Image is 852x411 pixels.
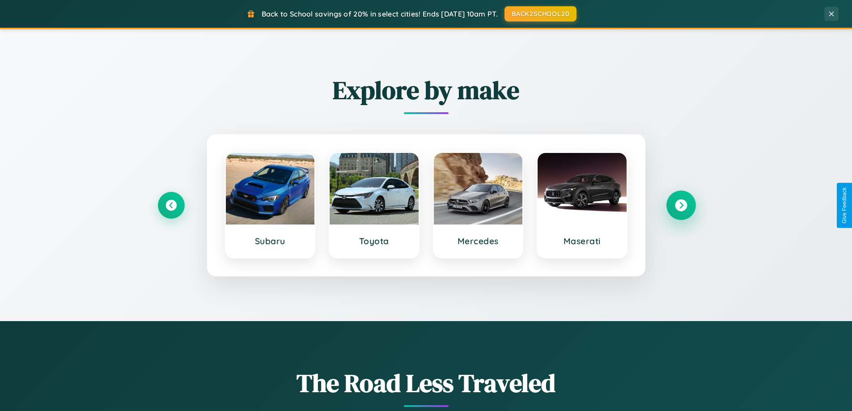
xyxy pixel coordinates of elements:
[158,73,695,107] h2: Explore by make
[262,9,498,18] span: Back to School savings of 20% in select cities! Ends [DATE] 10am PT.
[158,366,695,400] h1: The Road Less Traveled
[235,236,306,246] h3: Subaru
[443,236,514,246] h3: Mercedes
[339,236,410,246] h3: Toyota
[841,187,848,224] div: Give Feedback
[504,6,576,21] button: BACK2SCHOOL20
[547,236,618,246] h3: Maserati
